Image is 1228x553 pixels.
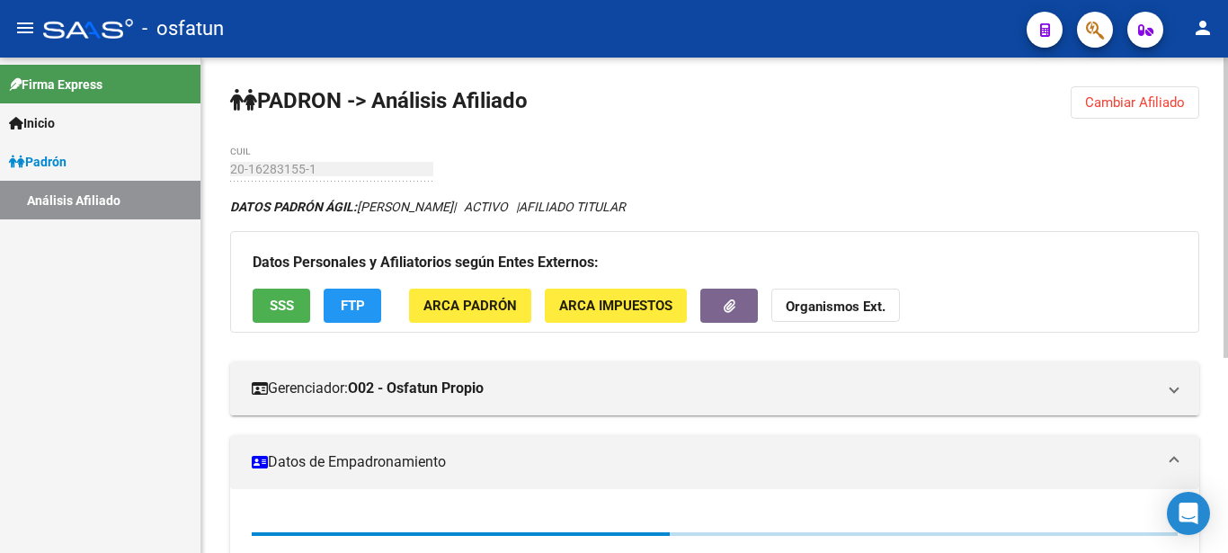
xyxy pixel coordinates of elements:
span: FTP [341,299,365,315]
strong: PADRON -> Análisis Afiliado [230,88,528,113]
mat-icon: menu [14,17,36,39]
mat-expansion-panel-header: Datos de Empadronamiento [230,435,1199,489]
i: | ACTIVO | [230,200,626,214]
span: - osfatun [142,9,224,49]
span: Padrón [9,152,67,172]
mat-panel-title: Gerenciador: [252,379,1156,398]
mat-panel-title: Datos de Empadronamiento [252,452,1156,472]
span: AFILIADO TITULAR [519,200,626,214]
mat-expansion-panel-header: Gerenciador:O02 - Osfatun Propio [230,361,1199,415]
button: Cambiar Afiliado [1071,86,1199,119]
h3: Datos Personales y Afiliatorios según Entes Externos: [253,250,1177,275]
span: ARCA Padrón [423,299,517,315]
strong: O02 - Osfatun Propio [348,379,484,398]
strong: DATOS PADRÓN ÁGIL: [230,200,357,214]
span: Cambiar Afiliado [1085,94,1185,111]
span: SSS [270,299,294,315]
div: Open Intercom Messenger [1167,492,1210,535]
span: [PERSON_NAME] [230,200,453,214]
button: ARCA Impuestos [545,289,687,322]
span: Firma Express [9,75,102,94]
span: ARCA Impuestos [559,299,672,315]
button: SSS [253,289,310,322]
mat-icon: person [1192,17,1214,39]
button: ARCA Padrón [409,289,531,322]
span: Inicio [9,113,55,133]
button: Organismos Ext. [771,289,900,322]
button: FTP [324,289,381,322]
strong: Organismos Ext. [786,299,885,316]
